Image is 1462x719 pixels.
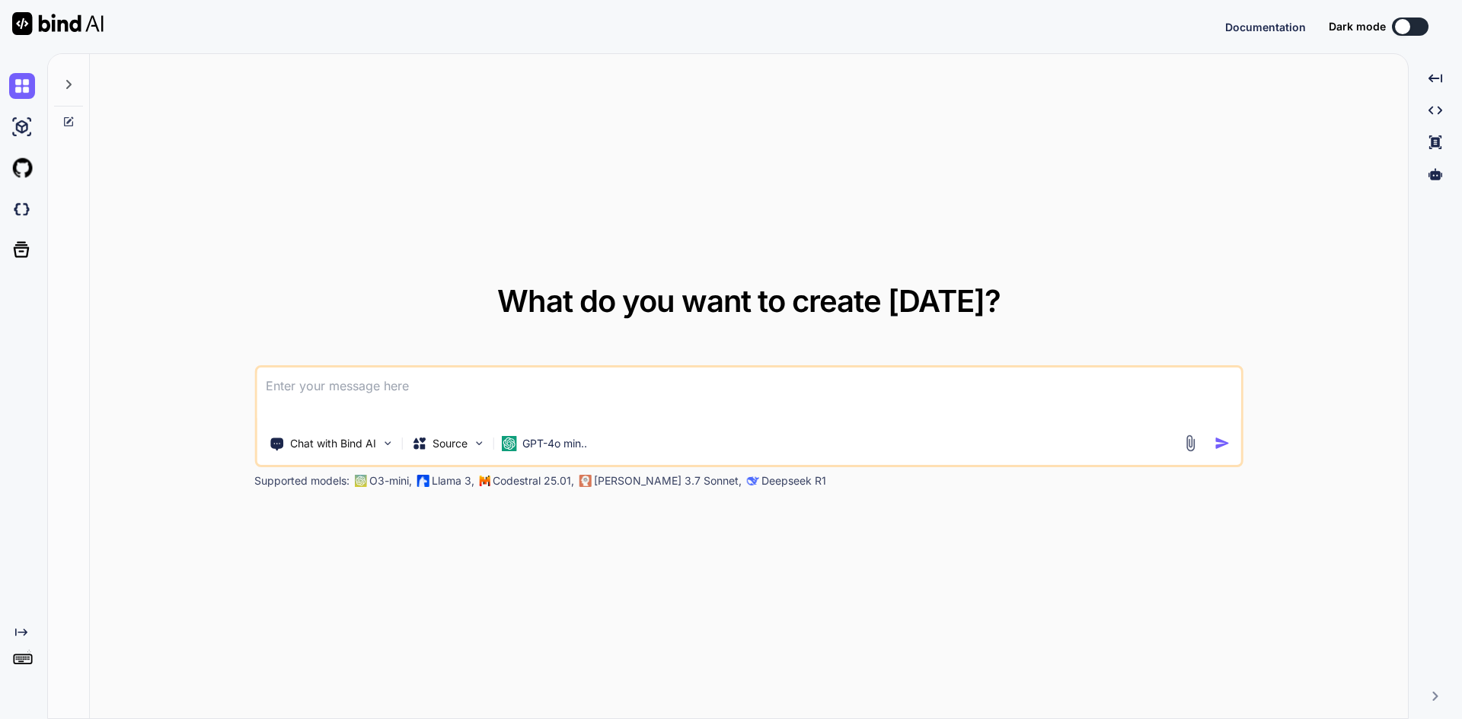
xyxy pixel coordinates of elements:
img: githubLight [9,155,35,181]
img: darkCloudIdeIcon [9,196,35,222]
p: GPT-4o min.. [522,436,587,451]
p: Supported models: [254,473,350,488]
p: Codestral 25.01, [493,473,574,488]
img: Llama2 [417,475,429,487]
img: claude [746,475,758,487]
img: Pick Tools [381,437,394,450]
span: Documentation [1225,21,1306,33]
img: ai-studio [9,114,35,140]
img: Pick Models [472,437,485,450]
img: chat [9,73,35,99]
span: Dark mode [1329,19,1386,34]
img: claude [579,475,591,487]
button: Documentation [1225,19,1306,35]
img: GPT-4o mini [501,436,516,451]
span: What do you want to create [DATE]? [497,282,1001,320]
img: icon [1215,435,1231,451]
img: GPT-4 [354,475,366,487]
p: Deepseek R1 [761,473,826,488]
img: Mistral-AI [479,476,490,486]
img: attachment [1182,434,1199,452]
img: Bind AI [12,12,104,35]
p: Chat with Bind AI [290,436,376,451]
p: [PERSON_NAME] 3.7 Sonnet, [594,473,742,488]
p: O3-mini, [369,473,412,488]
p: Source [433,436,468,451]
p: Llama 3, [432,473,474,488]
